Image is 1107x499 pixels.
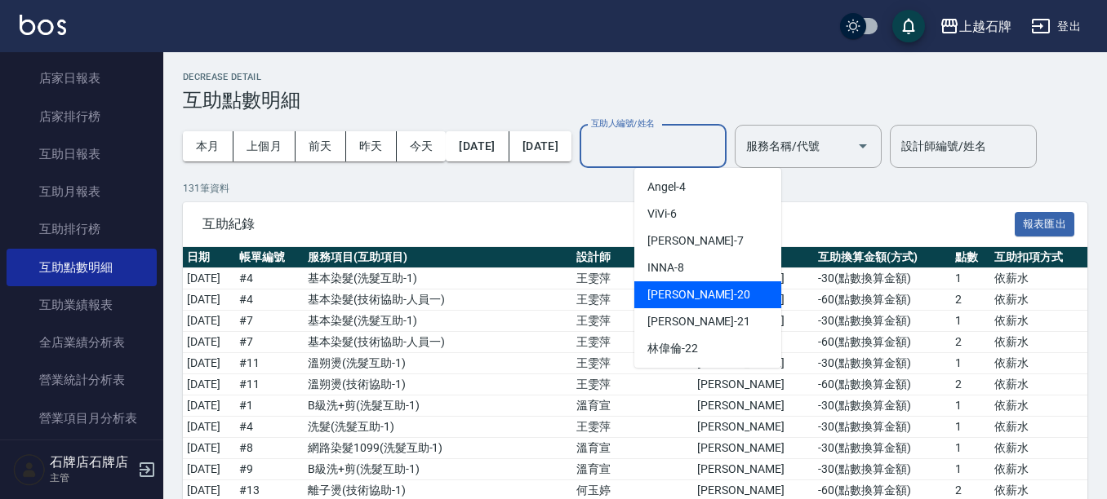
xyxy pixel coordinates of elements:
td: 依薪水 [990,459,1087,480]
button: Open [850,133,876,159]
td: [PERSON_NAME] [693,438,814,459]
td: -30 ( 點數換算金額 ) [814,353,950,374]
span: [PERSON_NAME] -7 [647,232,744,249]
td: -30 ( 點數換算金額 ) [814,438,950,459]
span: Angel -4 [647,179,686,196]
td: 洗髮 ( 洗髮互助-1 ) [304,417,572,438]
span: [PERSON_NAME] -21 [647,313,750,330]
td: 基本染髮 ( 技術協助-人員一 ) [304,289,572,311]
a: 營業項目月分析表 [7,400,157,437]
td: # 4 [235,417,304,438]
td: [DATE] [183,332,235,353]
a: 報表匯出 [1015,215,1075,231]
td: 網路染髮1099 ( 洗髮互助-1 ) [304,438,572,459]
td: -60 ( 點數換算金額 ) [814,289,950,311]
td: 王雯萍 [572,353,693,374]
td: 依薪水 [990,353,1087,374]
td: # 8 [235,438,304,459]
td: B級洗+剪 ( 洗髮互助-1 ) [304,395,572,417]
td: -60 ( 點數換算金額 ) [814,332,950,353]
button: 登出 [1025,11,1087,42]
td: 王雯萍 [572,311,693,332]
button: [DATE] [509,131,571,161]
td: # 7 [235,311,304,332]
td: [DATE] [183,289,235,311]
td: -30 ( 點數換算金額 ) [814,417,950,438]
td: 溫育宣 [572,438,693,459]
td: [DATE] [183,311,235,332]
th: 帳單編號 [235,247,304,268]
th: 互助扣項方式 [990,247,1087,268]
img: Person [13,453,46,486]
a: 互助日報表 [7,135,157,173]
td: 依薪水 [990,332,1087,353]
td: -30 ( 點數換算金額 ) [814,395,950,417]
td: 基本染髮 ( 技術協助-人員一 ) [304,332,572,353]
td: [PERSON_NAME] [693,374,814,395]
img: Logo [20,15,66,35]
td: 1 [951,438,990,459]
a: 互助點數明細 [7,249,157,286]
td: -30 ( 點數換算金額 ) [814,268,950,289]
div: 上越石牌 [959,16,1011,37]
label: 互助人編號/姓名 [591,117,655,130]
td: 依薪水 [990,311,1087,332]
td: 王雯萍 [572,332,693,353]
a: 互助業績報表 [7,286,157,324]
td: # 11 [235,353,304,374]
button: save [892,10,925,42]
td: 依薪水 [990,395,1087,417]
td: 1 [951,311,990,332]
a: 互助月報表 [7,173,157,210]
td: 依薪水 [990,289,1087,311]
a: 店家日報表 [7,60,157,97]
span: INNA -8 [647,259,684,276]
h3: 互助點數明細 [183,89,1087,112]
td: 2 [951,289,990,311]
td: 2 [951,374,990,395]
td: B級洗+剪 ( 洗髮互助-1 ) [304,459,572,480]
th: 點數 [951,247,990,268]
button: 昨天 [346,131,397,161]
span: 互助紀錄 [202,216,1015,232]
button: 前天 [296,131,346,161]
span: 靜美 -23 [647,367,687,384]
span: ViVi -6 [647,205,677,223]
td: # 11 [235,374,304,395]
td: [DATE] [183,438,235,459]
span: [PERSON_NAME] -20 [647,286,750,303]
td: 基本染髮 ( 洗髮互助-1 ) [304,311,572,332]
button: 本月 [183,131,233,161]
td: 1 [951,417,990,438]
td: 1 [951,395,990,417]
td: # 4 [235,268,304,289]
h5: 石牌店石牌店 [50,454,133,470]
td: [DATE] [183,353,235,374]
button: 今天 [397,131,447,161]
td: 溫育宣 [572,459,693,480]
td: [DATE] [183,459,235,480]
td: [DATE] [183,417,235,438]
td: # 1 [235,395,304,417]
td: 溫朔燙 ( 技術協助-1 ) [304,374,572,395]
td: [DATE] [183,268,235,289]
td: [PERSON_NAME] [693,395,814,417]
a: 店家排行榜 [7,98,157,135]
td: -30 ( 點數換算金額 ) [814,459,950,480]
td: 依薪水 [990,268,1087,289]
td: # 9 [235,459,304,480]
td: 王雯萍 [572,417,693,438]
th: 日期 [183,247,235,268]
a: 設計師業績表 [7,437,157,475]
p: 131 筆資料 [183,181,1087,196]
td: 基本染髮 ( 洗髮互助-1 ) [304,268,572,289]
button: 上個月 [233,131,296,161]
p: 主管 [50,470,133,485]
td: 王雯萍 [572,268,693,289]
a: 互助排行榜 [7,210,157,248]
td: 王雯萍 [572,289,693,311]
span: 林偉倫 -22 [647,340,698,357]
a: 全店業績分析表 [7,324,157,361]
th: 服務項目(互助項目) [304,247,572,268]
td: [PERSON_NAME] [693,459,814,480]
